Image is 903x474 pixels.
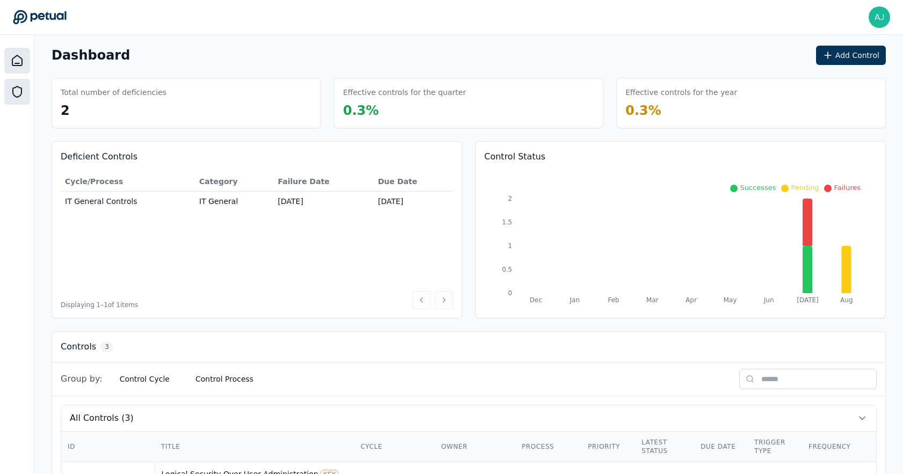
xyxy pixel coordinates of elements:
h3: Total number of deficiencies [61,87,166,98]
th: Trigger Type [748,432,802,462]
h3: Effective controls for the year [625,87,737,98]
span: Failures [834,184,861,192]
span: 3 [100,341,113,352]
td: [DATE] [374,192,453,212]
span: 2 [61,103,70,118]
th: Frequency [802,432,857,462]
h3: Effective controls for the quarter [343,87,466,98]
a: Dashboard [4,48,30,74]
span: All Controls (3) [70,412,134,425]
th: Due Date [374,172,453,192]
th: Priority [581,432,635,462]
h3: Controls [61,340,96,353]
tspan: May [723,296,737,304]
img: ajay.rengarajan@snowflake.com [869,6,890,28]
tspan: Jan [569,296,580,304]
tspan: Aug [840,296,853,304]
span: 0.3 % [625,103,661,118]
th: Cycle/Process [61,172,195,192]
th: Cycle [354,432,435,462]
tspan: Mar [646,296,659,304]
h3: Control Status [484,150,877,163]
th: Category [195,172,274,192]
td: [DATE] [274,192,374,212]
th: ID [61,432,155,462]
button: All Controls (3) [61,405,876,431]
th: Owner [435,432,515,462]
span: 0.3 % [343,103,379,118]
span: Pending [791,184,819,192]
tspan: 1.5 [502,218,512,226]
tspan: Feb [608,296,619,304]
span: Displaying 1– 1 of 1 items [61,301,138,309]
th: Title [155,432,354,462]
a: Go to Dashboard [13,10,67,25]
td: IT General Controls [61,192,195,212]
th: Due Date [694,432,748,462]
tspan: 2 [508,195,512,202]
td: IT General [195,192,274,212]
tspan: [DATE] [797,296,819,304]
button: Control Process [187,369,262,389]
tspan: Jun [763,296,774,304]
button: Add Control [816,46,886,65]
tspan: 1 [508,242,512,250]
button: Control Cycle [111,369,178,389]
h3: Deficient Controls [61,150,453,163]
tspan: 0 [508,289,512,297]
h1: Dashboard [52,47,130,64]
th: Latest Status [635,432,694,462]
tspan: Apr [686,296,697,304]
tspan: 0.5 [502,266,512,273]
tspan: Dec [530,296,542,304]
th: Failure Date [274,172,374,192]
a: SOC [4,79,30,105]
th: Process [515,432,581,462]
span: Group by: [61,373,103,385]
span: Successes [740,184,776,192]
